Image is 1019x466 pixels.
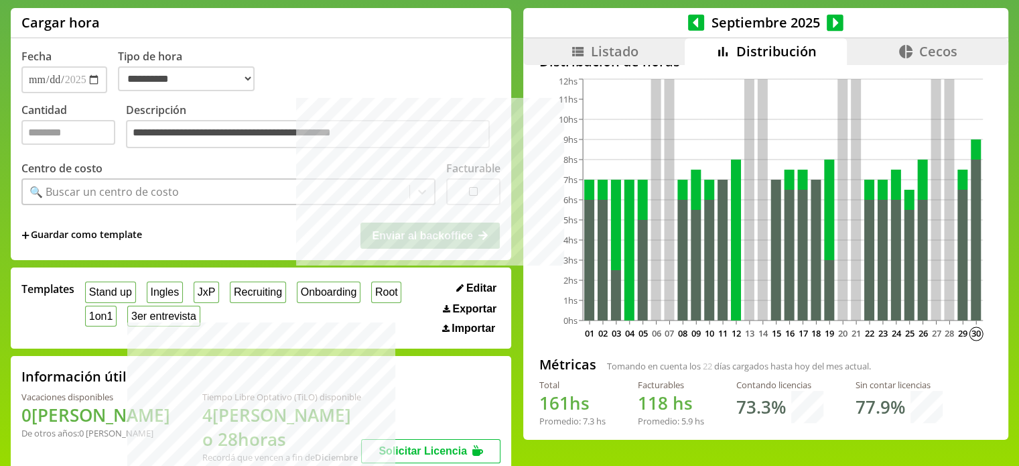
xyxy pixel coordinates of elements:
text: 16 [785,327,794,339]
tspan: 9hs [563,133,578,145]
text: 20 [838,327,847,339]
button: Ingles [147,282,183,302]
text: 09 [691,327,701,339]
text: 23 [878,327,888,339]
span: 5.9 [681,415,693,427]
span: Listado [591,42,638,60]
span: 118 [638,391,668,415]
text: 08 [678,327,687,339]
div: De otros años: 0 [PERSON_NAME] [21,427,170,439]
span: 7.3 [583,415,594,427]
span: + [21,228,29,243]
div: Tiempo Libre Optativo (TiLO) disponible [202,391,361,403]
tspan: 11hs [559,93,578,105]
select: Tipo de hora [118,66,255,91]
button: Stand up [85,282,136,302]
text: 13 [745,327,754,339]
input: Cantidad [21,120,115,145]
button: Editar [452,282,500,295]
tspan: 5hs [563,214,578,226]
text: 12 [732,327,741,339]
button: Exportar [439,302,500,316]
text: 01 [585,327,594,339]
label: Fecha [21,49,52,64]
span: Importar [452,323,495,335]
span: Tomando en cuenta los días cargados hasta hoy del mes actual. [607,360,871,372]
tspan: 1hs [563,294,578,306]
span: 161 [539,391,569,415]
span: Cecos [919,42,957,60]
text: 05 [638,327,647,339]
text: 15 [771,327,780,339]
text: 22 [865,327,874,339]
label: Tipo de hora [118,49,265,93]
span: +Guardar como template [21,228,142,243]
span: Templates [21,282,74,296]
span: Solicitar Licencia [379,445,467,457]
tspan: 7hs [563,174,578,186]
button: JxP [194,282,219,302]
h1: 4 [PERSON_NAME] o 28 horas [202,403,361,451]
tspan: 4hs [563,234,578,246]
tspan: 0hs [563,314,578,327]
text: 04 [624,327,634,339]
span: Exportar [452,303,496,315]
h2: Métricas [539,355,596,373]
div: Promedio: hs [638,415,704,427]
span: 22 [703,360,712,372]
text: 28 [945,327,954,339]
button: 1on1 [85,306,117,327]
label: Descripción [126,103,500,152]
div: Facturables [638,379,704,391]
h1: 73.3 % [736,395,786,419]
text: 18 [811,327,821,339]
div: Vacaciones disponibles [21,391,170,403]
span: Editar [466,282,496,294]
textarea: Descripción [126,120,490,148]
text: 24 [891,327,901,339]
tspan: 3hs [563,254,578,266]
h1: 0 [PERSON_NAME] [21,403,170,427]
h1: 77.9 % [856,395,905,419]
tspan: 8hs [563,154,578,166]
div: Contando licencias [736,379,823,391]
tspan: 10hs [559,113,578,125]
button: Recruiting [230,282,286,302]
text: 17 [798,327,807,339]
text: 19 [825,327,834,339]
b: Diciembre [315,451,358,463]
tspan: 2hs [563,274,578,286]
span: Distribución [736,42,817,60]
text: 30 [971,327,981,339]
h1: hs [539,391,606,415]
button: Onboarding [297,282,360,302]
button: Solicitar Licencia [361,439,500,463]
div: Total [539,379,606,391]
button: 3er entrevista [127,306,200,327]
div: Recordá que vencen a fin de [202,451,361,463]
text: 02 [598,327,608,339]
text: 25 [904,327,914,339]
h1: hs [638,391,704,415]
text: 03 [612,327,621,339]
text: 06 [651,327,661,339]
text: 14 [758,327,768,339]
text: 29 [958,327,967,339]
text: 11 [718,327,728,339]
text: 10 [705,327,714,339]
label: Facturable [446,161,500,176]
text: 27 [931,327,941,339]
tspan: 6hs [563,194,578,206]
label: Centro de costo [21,161,103,176]
div: Sin contar licencias [856,379,943,391]
tspan: 12hs [559,76,578,88]
h2: Información útil [21,367,127,386]
div: Promedio: hs [539,415,606,427]
text: 21 [852,327,861,339]
h1: Cargar hora [21,13,100,32]
button: Root [371,282,401,302]
span: Septiembre 2025 [704,13,827,32]
text: 26 [918,327,927,339]
div: 🔍 Buscar un centro de costo [29,184,179,199]
label: Cantidad [21,103,126,152]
